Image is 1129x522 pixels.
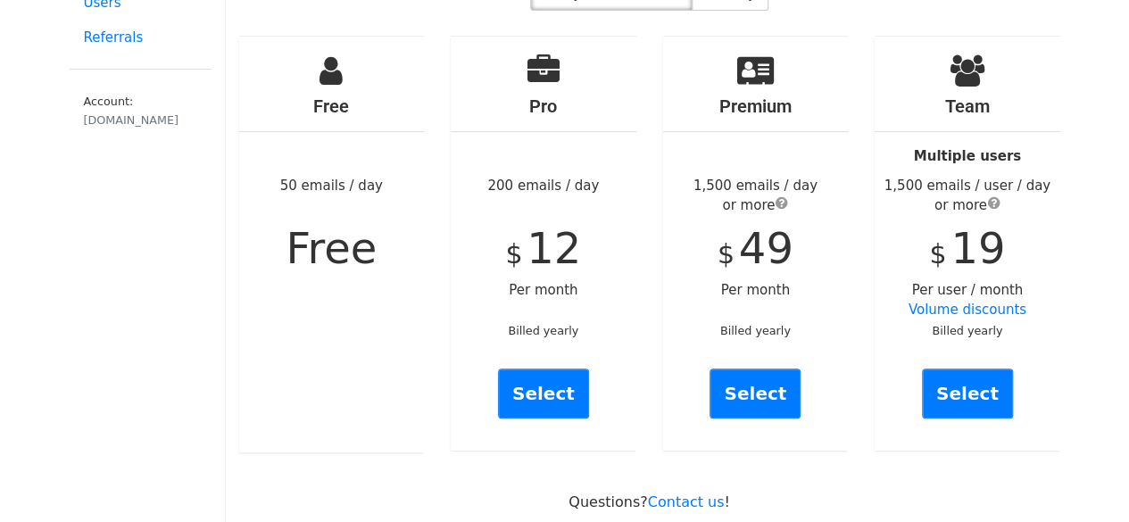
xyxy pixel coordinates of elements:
span: $ [505,238,522,269]
div: [DOMAIN_NAME] [84,112,197,128]
span: 49 [739,223,793,273]
span: $ [929,238,946,269]
h4: Premium [663,95,849,117]
a: Select [922,369,1013,418]
small: Account: [84,95,197,128]
div: 200 emails / day Per month [451,37,636,451]
small: Billed yearly [932,324,1002,337]
span: 12 [527,223,581,273]
a: Contact us [648,493,725,510]
div: Per user / month [875,37,1060,451]
iframe: Chat Widget [1040,436,1129,522]
strong: Multiple users [914,148,1021,164]
small: Billed yearly [508,324,578,337]
div: 聊天小工具 [1040,436,1129,522]
span: Free [286,223,377,273]
div: Per month [663,37,849,451]
span: $ [718,238,735,269]
a: Volume discounts [909,302,1026,318]
div: 1,500 emails / user / day or more [875,176,1060,216]
h4: Team [875,95,1060,117]
div: 50 emails / day [239,37,425,452]
h4: Free [239,95,425,117]
a: Select [498,369,589,418]
small: Billed yearly [720,324,791,337]
a: Referrals [70,21,212,55]
span: 19 [951,223,1005,273]
div: 1,500 emails / day or more [663,176,849,216]
a: Select [710,369,801,418]
h4: Pro [451,95,636,117]
p: Questions? ! [239,493,1060,511]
